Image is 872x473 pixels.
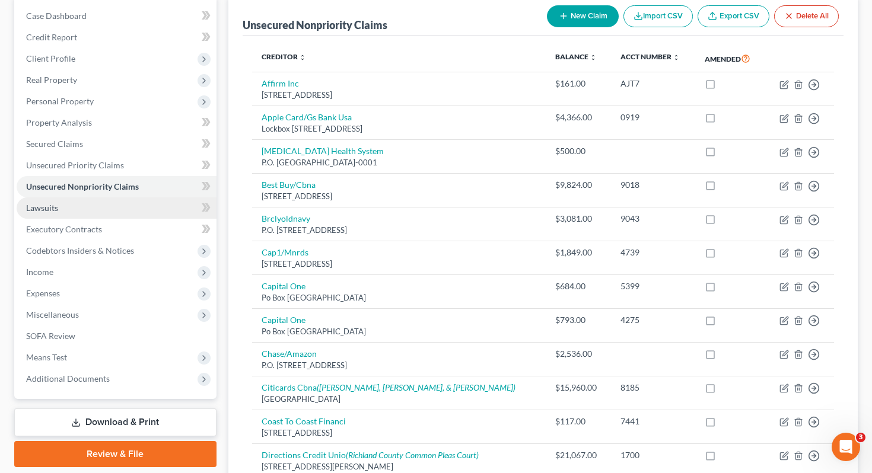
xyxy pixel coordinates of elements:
[262,427,537,439] div: [STREET_ADDRESS]
[14,408,217,436] a: Download & Print
[26,331,75,341] span: SOFA Review
[620,213,686,225] div: 9043
[832,433,860,461] iframe: Intercom live chat
[698,5,769,27] a: Export CSV
[262,247,308,257] a: Cap1/Mnrds
[262,112,352,122] a: Apple Card/Gs Bank Usa
[695,45,765,72] th: Amended
[620,179,686,191] div: 9018
[26,160,124,170] span: Unsecured Priority Claims
[262,146,384,156] a: [MEDICAL_DATA] Health System
[299,54,306,61] i: unfold_more
[262,326,537,337] div: Po Box [GEOGRAPHIC_DATA]
[262,382,515,392] a: Citicards Cbna([PERSON_NAME], [PERSON_NAME], & [PERSON_NAME])
[17,155,217,176] a: Unsecured Priority Claims
[262,360,537,371] div: P.O. [STREET_ADDRESS]
[17,133,217,155] a: Secured Claims
[17,197,217,219] a: Lawsuits
[17,27,217,48] a: Credit Report
[346,450,479,460] i: (Richland County Common Pleas Court)
[262,213,310,223] a: Brclyoldnavy
[262,315,305,325] a: Capital One
[26,203,58,213] span: Lawsuits
[856,433,865,442] span: 3
[262,52,306,61] a: Creditor unfold_more
[26,373,110,383] span: Additional Documents
[555,179,602,191] div: $9,824.00
[555,314,602,326] div: $793.00
[620,382,686,394] div: 8185
[555,213,602,225] div: $3,081.00
[774,5,839,27] button: Delete All
[555,78,602,90] div: $161.00
[555,280,602,292] div: $684.00
[262,78,299,88] a: Affirm Inc
[17,219,217,240] a: Executory Contracts
[26,288,60,298] span: Expenses
[555,111,602,123] div: $4,366.00
[262,191,537,202] div: [STREET_ADDRESS]
[262,258,537,270] div: [STREET_ADDRESS]
[262,394,537,405] div: [GEOGRAPHIC_DATA]
[620,280,686,292] div: 5399
[26,117,92,127] span: Property Analysis
[620,416,686,427] div: 7441
[555,382,602,394] div: $15,960.00
[26,32,77,42] span: Credit Report
[555,348,602,360] div: $2,536.00
[620,111,686,123] div: 0919
[623,5,693,27] button: Import CSV
[590,54,597,61] i: unfold_more
[26,11,87,21] span: Case Dashboard
[26,224,102,234] span: Executory Contracts
[555,52,597,61] a: Balance unfold_more
[26,309,79,319] span: Miscellaneous
[17,5,217,27] a: Case Dashboard
[262,123,537,135] div: Lockbox [STREET_ADDRESS]
[262,450,479,460] a: Directions Credit Unio(Richland County Common Pleas Court)
[26,267,53,277] span: Income
[547,5,619,27] button: New Claim
[673,54,680,61] i: unfold_more
[620,449,686,461] div: 1700
[26,75,77,85] span: Real Property
[243,18,387,32] div: Unsecured Nonpriority Claims
[555,416,602,427] div: $117.00
[262,90,537,101] div: [STREET_ADDRESS]
[555,145,602,157] div: $500.00
[262,461,537,472] div: [STREET_ADDRESS][PERSON_NAME]
[555,449,602,461] div: $21,067.00
[17,112,217,133] a: Property Analysis
[555,247,602,258] div: $1,849.00
[26,53,75,63] span: Client Profile
[262,349,317,359] a: Chase/Amazon
[26,352,67,362] span: Means Test
[262,225,537,236] div: P.O. [STREET_ADDRESS]
[317,382,515,392] i: ([PERSON_NAME], [PERSON_NAME], & [PERSON_NAME])
[620,247,686,258] div: 4739
[26,139,83,149] span: Secured Claims
[262,180,316,190] a: Best Buy/Cbna
[26,96,94,106] span: Personal Property
[620,314,686,326] div: 4275
[17,176,217,197] a: Unsecured Nonpriority Claims
[620,78,686,90] div: AJT7
[26,245,134,255] span: Codebtors Insiders & Notices
[262,292,537,303] div: Po Box [GEOGRAPHIC_DATA]
[14,441,217,467] a: Review & File
[17,325,217,347] a: SOFA Review
[262,416,346,426] a: Coast To Coast Financi
[262,281,305,291] a: Capital One
[26,181,139,191] span: Unsecured Nonpriority Claims
[262,157,537,168] div: P.O. [GEOGRAPHIC_DATA]-0001
[620,52,680,61] a: Acct Number unfold_more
